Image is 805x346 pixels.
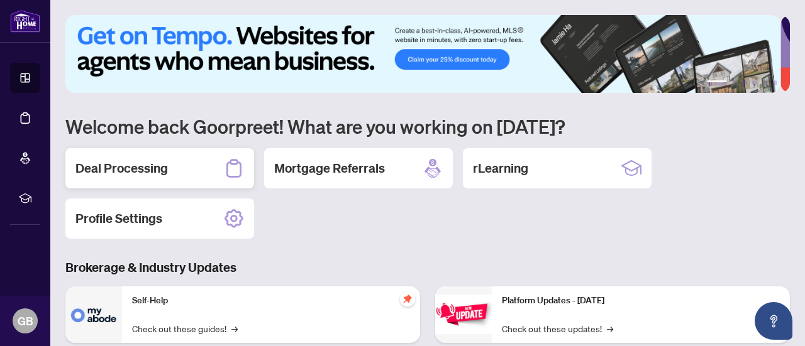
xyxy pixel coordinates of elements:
a: Check out these updates!→ [502,322,613,335]
p: Platform Updates - [DATE] [502,294,780,308]
span: pushpin [400,291,415,306]
button: 3 [742,80,747,85]
span: GB [18,312,33,330]
button: 6 [772,80,777,85]
img: Platform Updates - June 23, 2025 [435,295,492,334]
span: → [607,322,613,335]
h1: Welcome back Goorpreet! What are you working on [DATE]? [65,114,790,138]
img: logo [10,9,40,33]
button: 5 [762,80,767,85]
button: 4 [752,80,757,85]
p: Self-Help [132,294,410,308]
img: Slide 0 [65,15,780,93]
button: 2 [732,80,737,85]
span: → [231,322,238,335]
h2: Deal Processing [75,159,168,177]
a: Check out these guides!→ [132,322,238,335]
h2: rLearning [473,159,528,177]
h2: Profile Settings [75,210,162,227]
button: 1 [707,80,727,85]
button: Open asap [755,302,792,340]
h2: Mortgage Referrals [274,159,385,177]
img: Self-Help [65,286,122,343]
h3: Brokerage & Industry Updates [65,259,790,276]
